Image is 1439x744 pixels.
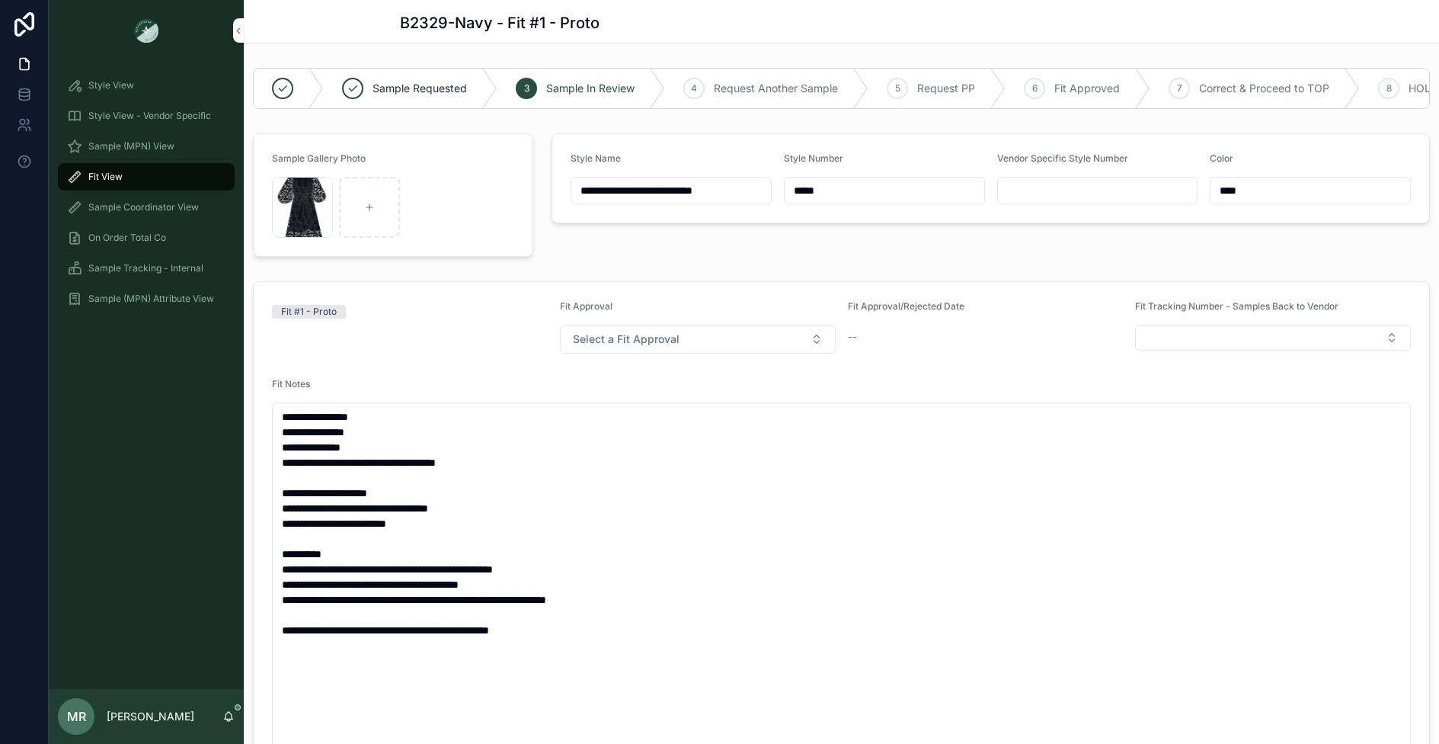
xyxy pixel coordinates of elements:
div: Fit #1 - Proto [281,305,337,319]
span: Color [1210,152,1233,164]
a: Sample Coordinator View [58,194,235,221]
h1: B2329-Navy - Fit #1 - Proto [400,12,600,34]
span: 5 [895,82,900,95]
span: Vendor Specific Style Number [997,152,1128,164]
span: Fit Approved [1054,81,1120,96]
div: scrollable content [49,61,244,332]
span: Sample Tracking - Internal [88,262,203,274]
span: Fit Approval [560,300,612,312]
span: 3 [524,82,529,95]
a: Sample (MPN) View [58,133,235,160]
a: Style View - Vendor Specific [58,102,235,130]
span: MR [67,707,86,726]
span: Style Name [571,152,621,164]
span: Sample (MPN) View [88,140,174,152]
span: Sample Gallery Photo [272,152,366,164]
a: Style View [58,72,235,99]
img: App logo [134,18,158,43]
span: 6 [1032,82,1038,95]
span: HOLD [1409,81,1438,96]
span: Request PP [917,81,975,96]
span: Fit Tracking Number - Samples Back to Vendor [1135,300,1338,312]
a: Sample Tracking - Internal [58,255,235,282]
span: Fit Notes [272,378,310,390]
a: Fit View [58,163,235,191]
button: Select Button [1135,325,1411,351]
span: 4 [691,82,697,95]
span: Request Another Sample [714,81,838,96]
span: Sample In Review [546,81,635,96]
p: [PERSON_NAME] [107,709,194,724]
span: 7 [1177,82,1182,95]
span: On Order Total Co [88,232,166,244]
span: Sample Requested [373,81,467,96]
span: Style Number [784,152,843,164]
a: Sample (MPN) Attribute View [58,285,235,313]
span: Sample (MPN) Attribute View [88,293,214,305]
span: Sample Coordinator View [88,201,199,213]
span: Style View [88,79,134,91]
span: Fit View [88,171,123,183]
a: On Order Total Co [58,224,235,252]
span: 8 [1386,82,1392,95]
span: -- [848,329,857,345]
span: Fit Approval/Rejected Date [848,300,964,312]
span: Correct & Proceed to TOP [1199,81,1329,96]
span: Style View - Vendor Specific [88,110,211,122]
button: Select Button [560,325,836,354]
span: Select a Fit Approval [573,332,680,347]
